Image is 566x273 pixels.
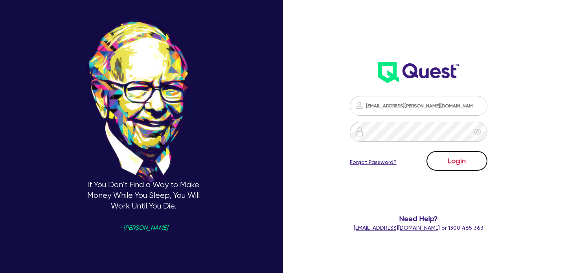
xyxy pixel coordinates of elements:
img: icon-password [355,127,364,136]
span: - [PERSON_NAME] [119,225,168,231]
img: wH2k97JdezQIQAAAABJRU5ErkJggg== [378,62,459,83]
a: Forgot Password? [350,158,397,166]
input: Email address [350,96,487,116]
span: eye [474,128,481,136]
span: or 1300 465 363 [354,225,483,231]
a: [EMAIL_ADDRESS][DOMAIN_NAME] [354,225,440,231]
img: icon-password [355,101,364,110]
span: Need Help? [346,213,491,224]
button: Login [426,151,487,171]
